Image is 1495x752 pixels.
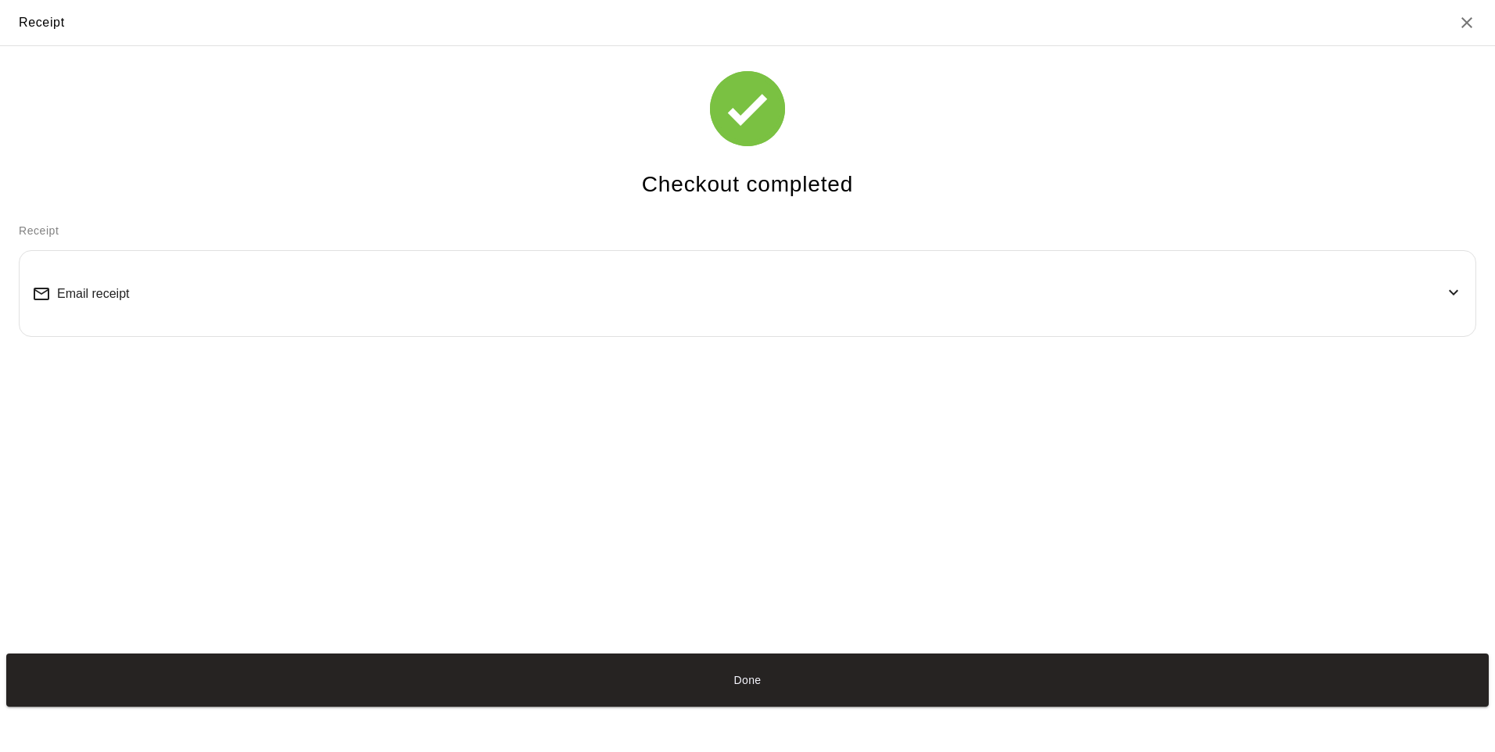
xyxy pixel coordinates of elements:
[57,287,129,301] span: Email receipt
[19,13,65,33] div: Receipt
[19,223,1476,239] p: Receipt
[1457,13,1476,32] button: Close
[642,171,853,199] h4: Checkout completed
[6,654,1489,706] button: Done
